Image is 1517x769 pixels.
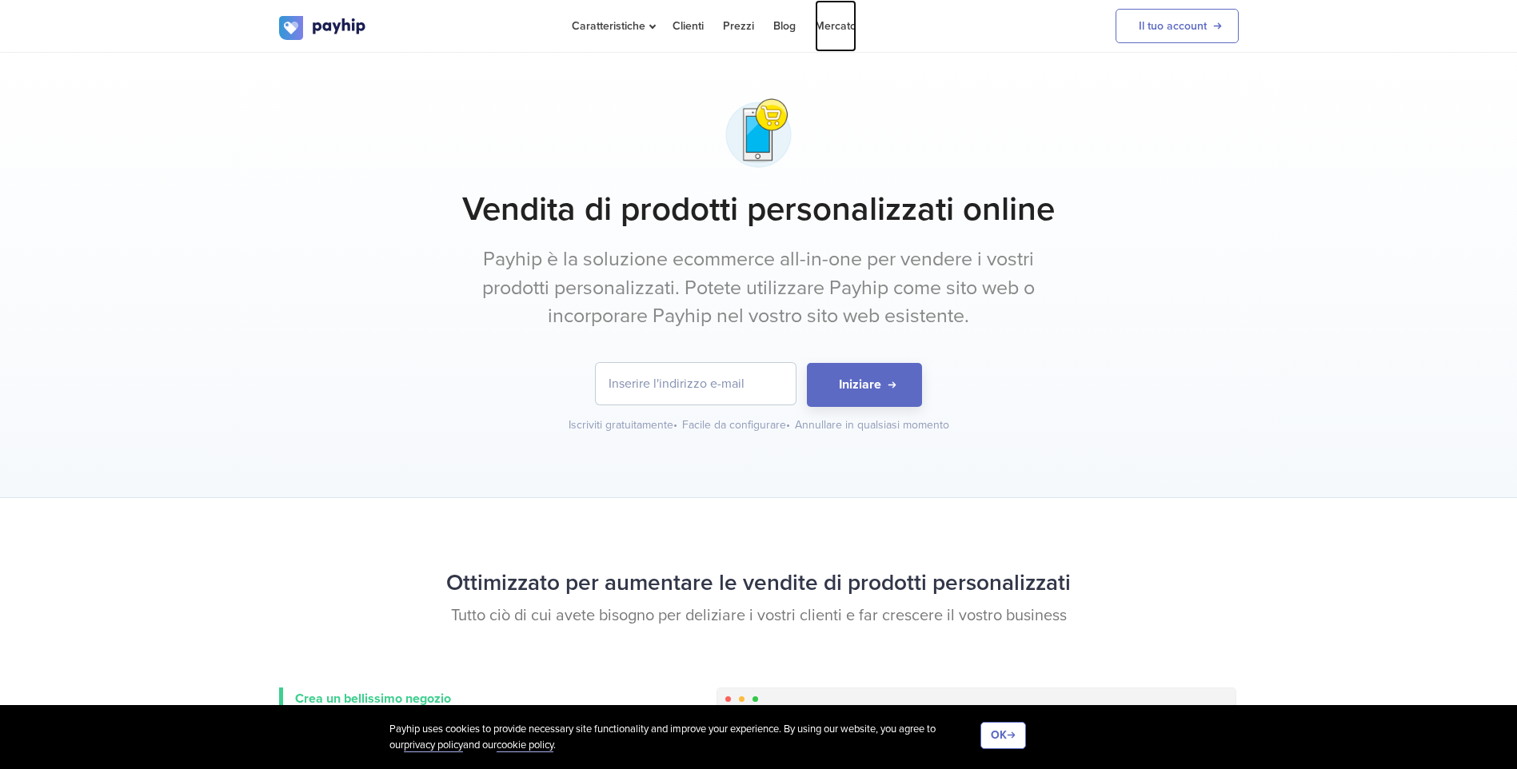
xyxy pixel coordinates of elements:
span: • [673,418,677,432]
a: privacy policy [404,739,463,752]
p: Tutto ciò di cui avete bisogno per deliziare i vostri clienti e far crescere il vostro business [279,604,1239,628]
div: Annullare in qualsiasi momento [795,417,949,433]
img: phone-app-shop-1-gjgog5l6q35667je1tgaw7.png [718,93,799,173]
button: OK [980,722,1026,749]
p: Payhip è la soluzione ecommerce all-in-one per vendere i vostri prodotti personalizzati. Potete u... [459,245,1059,331]
span: Caratteristiche [572,19,653,33]
span: Crea un bellissimo negozio [295,691,451,707]
h1: Vendita di prodotti personalizzati online [279,189,1239,229]
div: Payhip uses cookies to provide necessary site functionality and improve your experience. By using... [389,722,980,753]
a: Il tuo account [1116,9,1239,43]
span: • [786,418,790,432]
input: Inserire l'indirizzo e-mail [596,363,796,404]
img: logo.svg [279,16,367,40]
div: Iscriviti gratuitamente [569,417,679,433]
div: Facile da configurare [682,417,792,433]
a: cookie policy [497,739,553,752]
button: Iniziare [807,363,922,407]
h2: Ottimizzato per aumentare le vendite di prodotti personalizzati [279,562,1239,604]
a: Crea un bellissimo negozio I clienti avranno un'esperienza meravigliosa indipendentemente dal fat... [279,687,599,767]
